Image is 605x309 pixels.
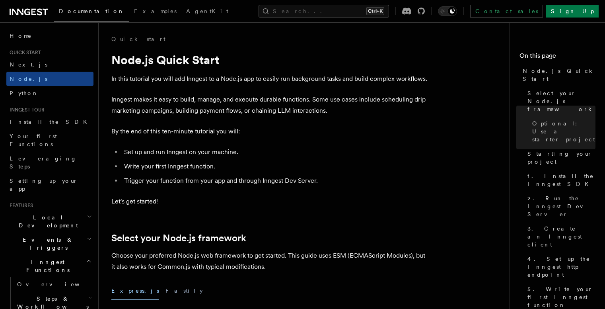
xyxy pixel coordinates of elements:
span: Next.js [10,61,47,68]
span: Install the SDK [10,119,92,125]
a: Your first Functions [6,129,93,151]
a: Examples [129,2,181,22]
a: 3. Create an Inngest client [524,221,595,252]
p: Inngest makes it easy to build, manage, and execute durable functions. Some use cases include sch... [111,94,430,116]
button: Inngest Functions [6,255,93,277]
span: Your first Functions [10,133,57,147]
a: AgentKit [181,2,233,22]
span: Examples [134,8,177,14]
button: Express.js [111,282,159,300]
span: Documentation [59,8,125,14]
a: Documentation [54,2,129,22]
button: Events & Triggers [6,233,93,255]
a: Optional: Use a starter project [529,116,595,147]
button: Fastify [165,282,203,300]
span: Optional: Use a starter project [532,119,595,143]
span: Events & Triggers [6,236,87,252]
span: Starting your project [527,150,595,166]
li: Trigger your function from your app and through Inngest Dev Server. [122,175,430,186]
a: 2. Run the Inngest Dev Server [524,191,595,221]
span: 1. Install the Inngest SDK [527,172,595,188]
a: Sign Up [546,5,599,18]
a: Install the SDK [6,115,93,129]
span: Python [10,90,39,96]
h1: Node.js Quick Start [111,53,430,67]
a: Select your Node.js framework [524,86,595,116]
span: Quick start [6,49,41,56]
li: Write your first Inngest function. [122,161,430,172]
p: In this tutorial you will add Inngest to a Node.js app to easily run background tasks and build c... [111,73,430,84]
h4: On this page [519,51,595,64]
a: Starting your project [524,147,595,169]
span: 5. Write your first Inngest function [527,285,595,309]
span: 4. Set up the Inngest http endpoint [527,255,595,279]
span: Node.js [10,76,47,82]
a: Python [6,86,93,100]
span: Node.js Quick Start [523,67,595,83]
a: Leveraging Steps [6,151,93,174]
span: AgentKit [186,8,228,14]
a: Quick start [111,35,165,43]
span: 3. Create an Inngest client [527,225,595,248]
p: By the end of this ten-minute tutorial you will: [111,126,430,137]
button: Local Development [6,210,93,233]
span: Features [6,202,33,209]
a: 1. Install the Inngest SDK [524,169,595,191]
span: Home [10,32,32,40]
a: Node.js [6,72,93,86]
a: Setting up your app [6,174,93,196]
a: Node.js Quick Start [519,64,595,86]
a: 4. Set up the Inngest http endpoint [524,252,595,282]
a: Overview [14,277,93,291]
a: Home [6,29,93,43]
span: Local Development [6,213,87,229]
span: Leveraging Steps [10,155,77,170]
button: Search...Ctrl+K [259,5,389,18]
span: Inngest tour [6,107,45,113]
a: Select your Node.js framework [111,233,246,244]
span: Setting up your app [10,178,78,192]
a: Contact sales [470,5,543,18]
span: Overview [17,281,99,287]
a: Next.js [6,57,93,72]
span: Inngest Functions [6,258,86,274]
span: 2. Run the Inngest Dev Server [527,194,595,218]
kbd: Ctrl+K [366,7,384,15]
p: Let's get started! [111,196,430,207]
p: Choose your preferred Node.js web framework to get started. This guide uses ESM (ECMAScript Modul... [111,250,430,272]
li: Set up and run Inngest on your machine. [122,147,430,158]
span: Select your Node.js framework [527,89,595,113]
button: Toggle dark mode [438,6,457,16]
